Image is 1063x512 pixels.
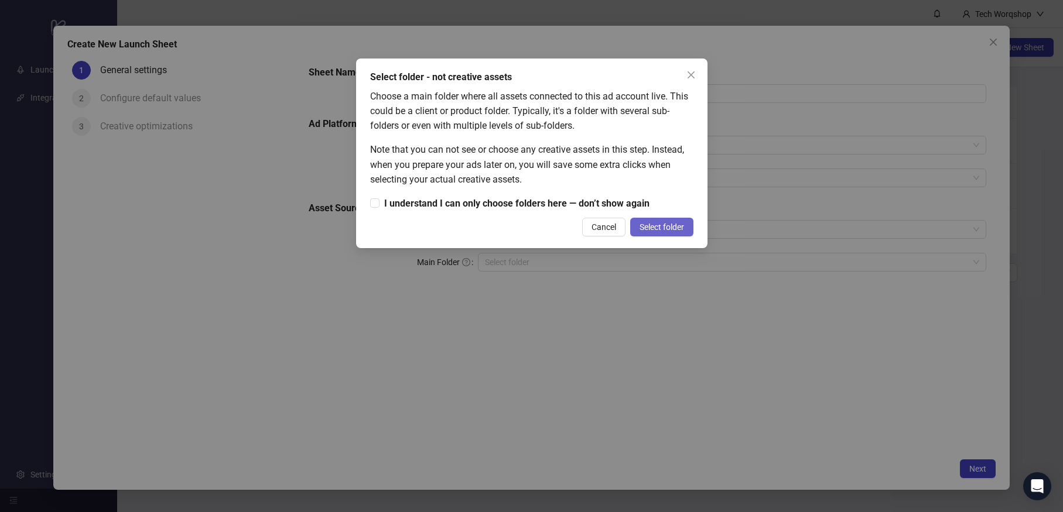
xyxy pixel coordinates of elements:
div: Choose a main folder where all assets connected to this ad account live. This could be a client o... [370,89,693,133]
span: Select folder [640,222,684,232]
button: Close [682,66,700,84]
div: Select folder - not creative assets [370,70,693,84]
div: Open Intercom Messenger [1023,472,1051,500]
button: Cancel [582,218,626,236]
span: Cancel [592,222,616,232]
button: Select folder [630,218,693,236]
div: Note that you can not see or choose any creative assets in this step. Instead, when you prepare y... [370,142,693,186]
span: I understand I can only choose folders here — don’t show again [380,196,654,211]
span: close [686,70,696,80]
